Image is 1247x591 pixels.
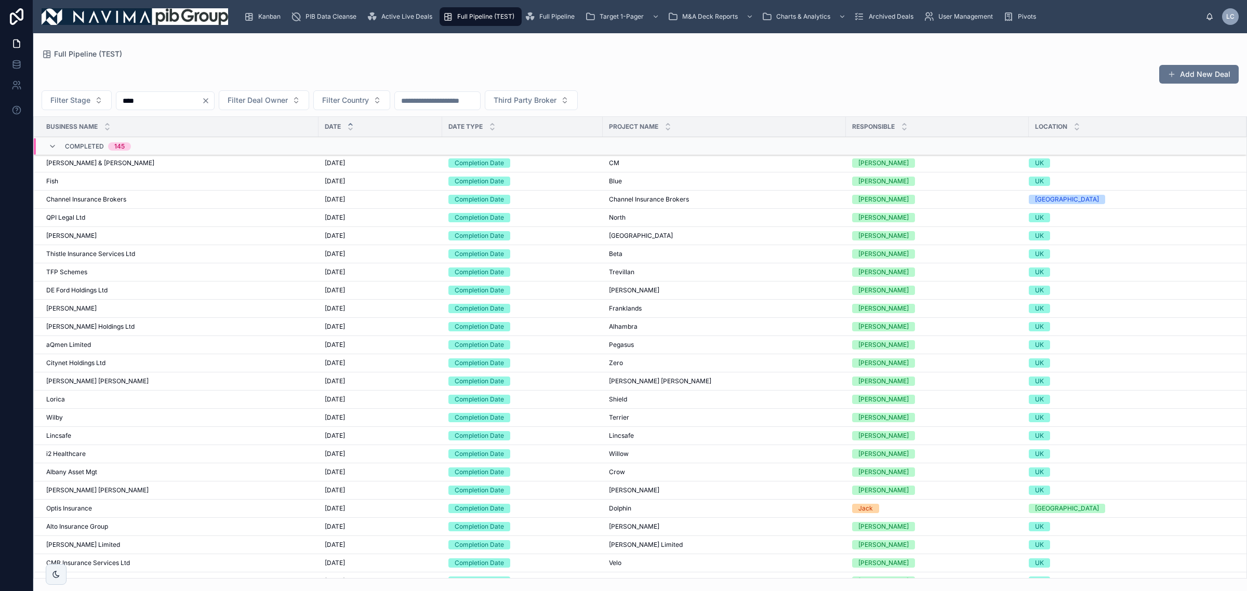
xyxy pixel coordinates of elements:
[46,323,135,331] span: [PERSON_NAME] Holdings Ltd
[46,341,312,349] a: aQmen Limited
[852,522,1023,531] a: [PERSON_NAME]
[852,322,1023,331] a: [PERSON_NAME]
[455,249,504,259] div: Completion Date
[1035,504,1099,513] div: [GEOGRAPHIC_DATA]
[852,486,1023,495] a: [PERSON_NAME]
[325,468,345,476] span: [DATE]
[325,177,436,185] a: [DATE]
[609,395,840,404] a: Shield
[325,395,345,404] span: [DATE]
[448,449,596,459] a: Completion Date
[325,432,436,440] a: [DATE]
[448,304,596,313] a: Completion Date
[46,541,120,549] span: [PERSON_NAME] Limited
[46,486,149,494] span: [PERSON_NAME] [PERSON_NAME]
[1035,467,1044,477] div: UK
[1029,449,1234,459] a: UK
[325,341,436,349] a: [DATE]
[448,377,596,386] a: Completion Date
[46,159,312,167] a: [PERSON_NAME] & [PERSON_NAME]
[485,90,578,110] button: Select Button
[921,7,1000,26] a: User Management
[325,213,345,222] span: [DATE]
[455,358,504,368] div: Completion Date
[448,431,596,440] a: Completion Date
[609,486,840,494] a: [PERSON_NAME]
[440,7,522,26] a: Full Pipeline (TEST)
[65,142,104,151] span: Completed
[852,449,1023,459] a: [PERSON_NAME]
[1029,358,1234,368] a: UK
[455,213,504,222] div: Completion Date
[609,468,625,476] span: Crow
[46,468,97,476] span: Albany Asset Mgt
[609,177,622,185] span: Blue
[1035,158,1044,168] div: UK
[852,249,1023,259] a: [PERSON_NAME]
[325,468,436,476] a: [DATE]
[609,413,840,422] a: Terrier
[858,177,909,186] div: [PERSON_NAME]
[325,432,345,440] span: [DATE]
[1035,267,1044,277] div: UK
[609,377,840,385] a: [PERSON_NAME] [PERSON_NAME]
[609,359,840,367] a: Zero
[1035,377,1044,386] div: UK
[46,304,97,313] span: [PERSON_NAME]
[852,231,1023,240] a: [PERSON_NAME]
[858,213,909,222] div: [PERSON_NAME]
[325,522,436,531] a: [DATE]
[1029,377,1234,386] a: UK
[609,413,629,422] span: Terrier
[46,522,108,531] span: Alto Insurance Group
[858,322,909,331] div: [PERSON_NAME]
[46,323,312,331] a: [PERSON_NAME] Holdings Ltd
[1035,249,1044,259] div: UK
[455,377,504,386] div: Completion Date
[258,12,281,21] span: Kanban
[46,359,312,367] a: Citynet Holdings Ltd
[46,286,108,294] span: DE Ford Holdings Ltd
[1035,449,1044,459] div: UK
[325,195,436,204] a: [DATE]
[236,5,1205,28] div: scrollable content
[448,286,596,295] a: Completion Date
[455,340,504,350] div: Completion Date
[852,377,1023,386] a: [PERSON_NAME]
[325,268,345,276] span: [DATE]
[325,195,345,204] span: [DATE]
[46,195,312,204] a: Channel Insurance Brokers
[288,7,364,26] a: PIB Data Cleanse
[1035,177,1044,186] div: UK
[325,359,436,367] a: [DATE]
[46,195,126,204] span: Channel Insurance Brokers
[325,213,436,222] a: [DATE]
[46,213,85,222] span: QPI Legal Ltd
[609,486,659,494] span: [PERSON_NAME]
[42,8,228,25] img: App logo
[448,395,596,404] a: Completion Date
[869,12,913,21] span: Archived Deals
[609,250,622,258] span: Beta
[364,7,440,26] a: Active Live Deals
[609,304,642,313] span: Franklands
[325,286,345,294] span: [DATE]
[46,159,154,167] span: [PERSON_NAME] & [PERSON_NAME]
[852,431,1023,440] a: [PERSON_NAME]
[1029,304,1234,313] a: UK
[46,432,312,440] a: Lincsafe
[609,195,840,204] a: Channel Insurance Brokers
[609,232,673,240] span: [GEOGRAPHIC_DATA]
[457,12,514,21] span: Full Pipeline (TEST)
[322,95,369,105] span: Filter Country
[455,449,504,459] div: Completion Date
[1029,158,1234,168] a: UK
[858,395,909,404] div: [PERSON_NAME]
[46,213,312,222] a: QPI Legal Ltd
[858,195,909,204] div: [PERSON_NAME]
[1035,358,1044,368] div: UK
[609,522,840,531] a: [PERSON_NAME]
[759,7,851,26] a: Charts & Analytics
[858,504,873,513] div: Jack
[1029,213,1234,222] a: UK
